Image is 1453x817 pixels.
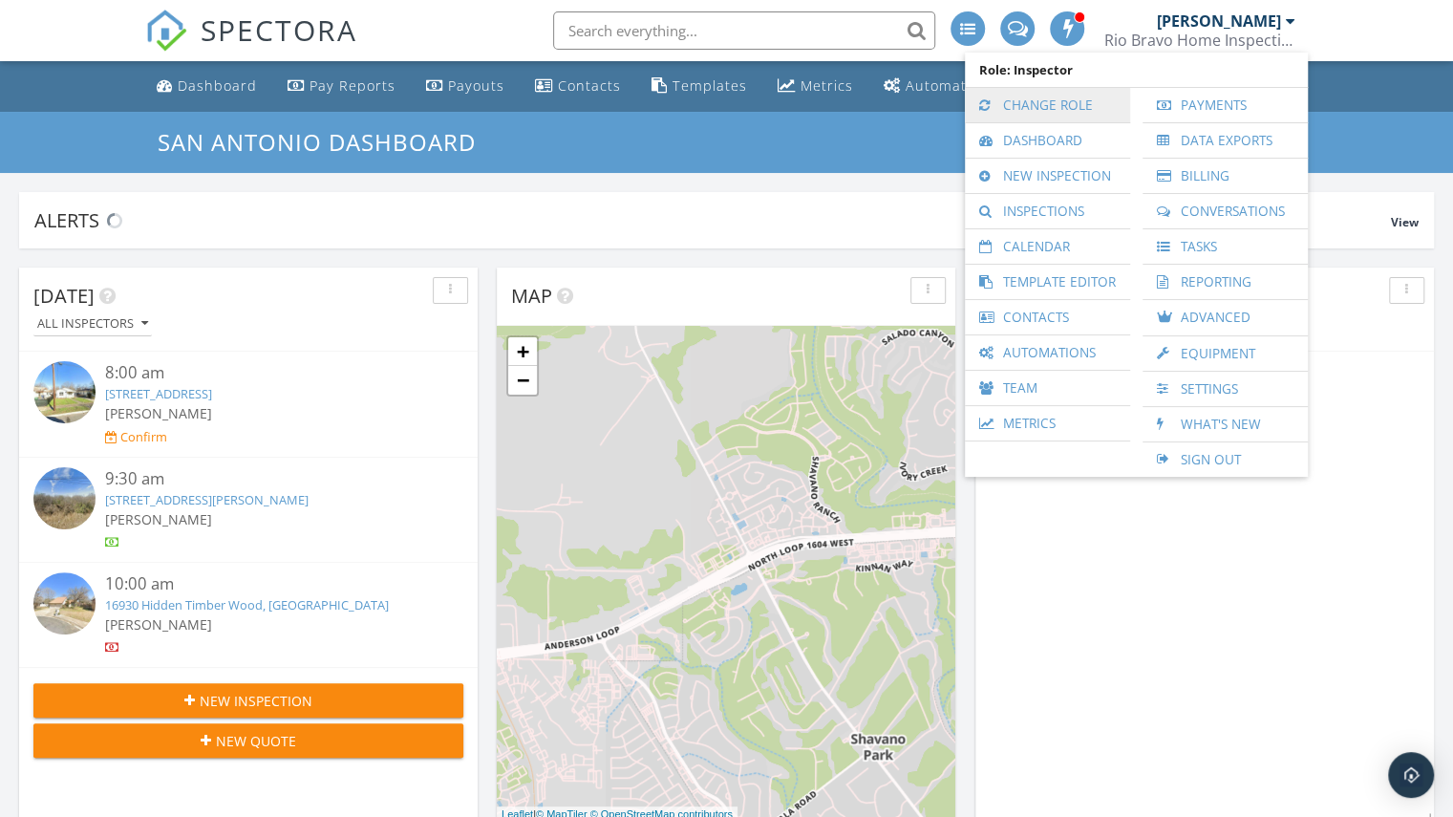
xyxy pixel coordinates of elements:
span: [PERSON_NAME] [105,510,212,528]
div: All Inspectors [37,317,148,331]
a: 16930 Hidden Timber Wood, [GEOGRAPHIC_DATA] [105,596,389,613]
img: streetview [33,361,96,423]
div: Contacts [558,76,621,95]
span: [PERSON_NAME] [105,615,212,634]
a: Dashboard [974,123,1121,158]
img: streetview [33,572,96,634]
span: New Inspection [200,691,312,711]
div: Open Intercom Messenger [1388,752,1434,798]
a: 10:00 am 16930 Hidden Timber Wood, [GEOGRAPHIC_DATA] [PERSON_NAME] [33,572,463,657]
button: New Inspection [33,683,463,718]
img: The Best Home Inspection Software - Spectora [145,10,187,52]
a: Contacts [527,69,629,104]
a: Automations [974,335,1121,370]
a: What's New [1152,407,1298,441]
a: Metrics [770,69,861,104]
a: Automations (Advanced) [876,69,1004,104]
button: New Quote [33,723,463,758]
input: Search everything... [553,11,935,50]
a: Dashboard [149,69,265,104]
a: 9:30 am [STREET_ADDRESS][PERSON_NAME] [PERSON_NAME] [33,467,463,552]
span: [PERSON_NAME] [105,404,212,422]
a: Payments [1152,88,1298,122]
a: [STREET_ADDRESS][PERSON_NAME] [105,491,309,508]
div: 8:00 am [105,361,428,385]
a: Team [974,371,1121,405]
a: Conversations [1152,194,1298,228]
div: Alerts [34,207,1391,233]
a: Change Role [974,88,1121,122]
a: New Inspection [974,159,1121,193]
a: SPECTORA [145,26,357,66]
span: New Quote [216,731,296,751]
button: All Inspectors [33,312,152,337]
div: [PERSON_NAME] [1157,11,1281,31]
a: Confirm [105,428,167,446]
span: Map [511,283,552,309]
a: Templates [644,69,755,104]
a: Tasks [1152,229,1298,264]
a: Pay Reports [280,69,403,104]
a: Reporting [1152,265,1298,299]
a: Data Exports [1152,123,1298,158]
a: [STREET_ADDRESS] [105,385,212,402]
a: Equipment [1152,336,1298,371]
a: Settings [1152,372,1298,406]
a: San Antonio Dashboard [158,126,492,158]
div: Automations [906,76,996,95]
a: 8:00 am [STREET_ADDRESS] [PERSON_NAME] Confirm [33,361,463,446]
a: Contacts [974,300,1121,334]
span: SPECTORA [201,10,357,50]
div: 10:00 am [105,572,428,596]
a: Template Editor [974,265,1121,299]
a: Calendar [974,229,1121,264]
a: Payouts [418,69,512,104]
a: Sign Out [1152,442,1298,477]
div: 9:30 am [105,467,428,491]
span: [DATE] [33,283,95,309]
div: Confirm [120,429,167,444]
div: Payouts [448,76,504,95]
div: Rio Bravo Home Inspections [1104,31,1295,50]
a: Advanced [1152,300,1298,335]
a: Metrics [974,406,1121,441]
div: Templates [673,76,747,95]
a: Inspections [974,194,1121,228]
img: streetview [33,467,96,529]
span: View [1391,214,1419,230]
div: Dashboard [178,76,257,95]
div: Metrics [801,76,853,95]
a: Zoom out [508,366,537,395]
a: Zoom in [508,337,537,366]
span: Role: Inspector [974,53,1298,87]
div: Pay Reports [310,76,395,95]
a: Billing [1152,159,1298,193]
